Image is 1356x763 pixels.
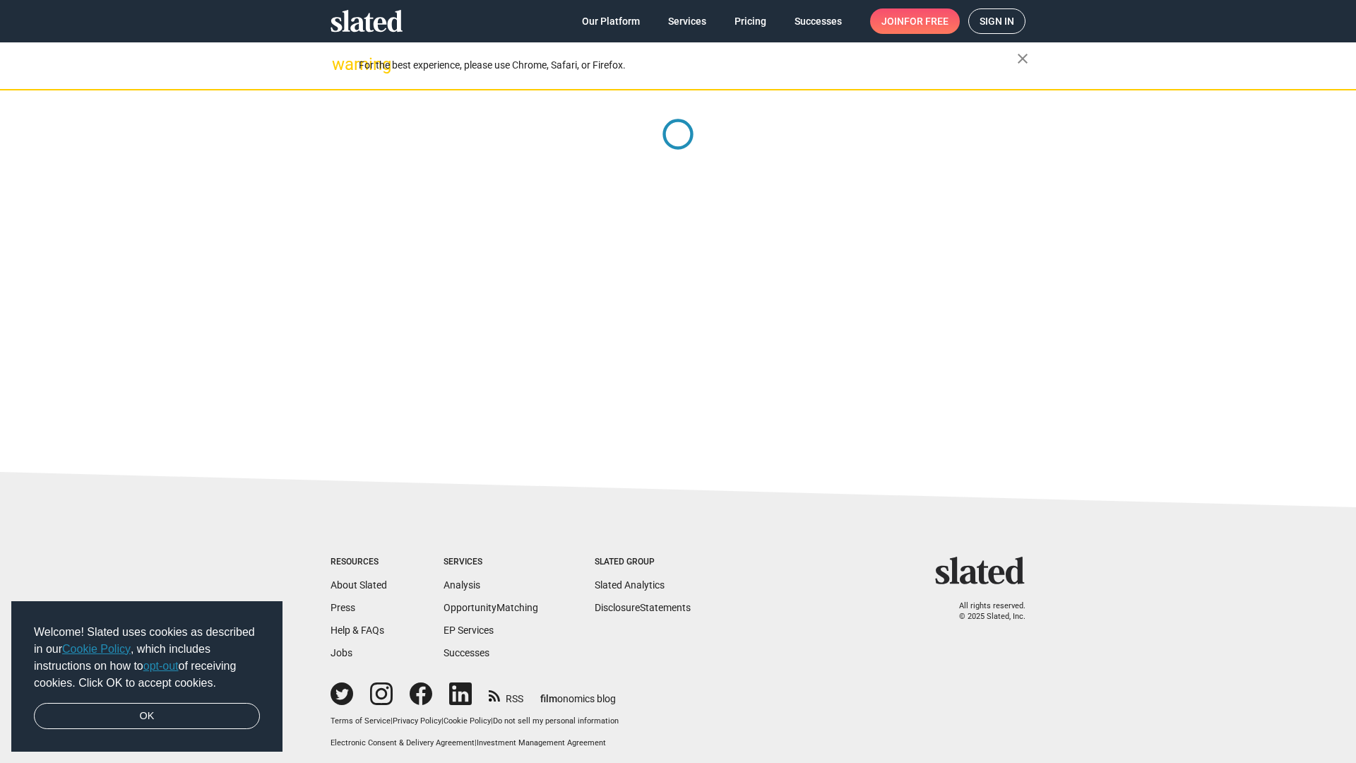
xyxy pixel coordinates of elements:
[1014,50,1031,67] mat-icon: close
[143,660,179,672] a: opt-out
[34,624,260,692] span: Welcome! Slated uses cookies as described in our , which includes instructions on how to of recei...
[657,8,718,34] a: Services
[783,8,853,34] a: Successes
[595,579,665,591] a: Slated Analytics
[331,625,384,636] a: Help & FAQs
[444,579,480,591] a: Analysis
[393,716,441,726] a: Privacy Policy
[444,647,489,658] a: Successes
[870,8,960,34] a: Joinfor free
[331,738,475,747] a: Electronic Consent & Delivery Agreement
[540,693,557,704] span: film
[331,602,355,613] a: Press
[968,8,1025,34] a: Sign in
[980,9,1014,33] span: Sign in
[331,579,387,591] a: About Slated
[359,56,1017,75] div: For the best experience, please use Chrome, Safari, or Firefox.
[444,557,538,568] div: Services
[489,684,523,706] a: RSS
[11,601,282,752] div: cookieconsent
[881,8,948,34] span: Join
[331,557,387,568] div: Resources
[391,716,393,726] span: |
[332,56,349,73] mat-icon: warning
[582,8,640,34] span: Our Platform
[668,8,706,34] span: Services
[734,8,766,34] span: Pricing
[723,8,778,34] a: Pricing
[331,647,352,658] a: Jobs
[595,602,691,613] a: DisclosureStatements
[595,557,691,568] div: Slated Group
[475,738,477,747] span: |
[444,716,491,726] a: Cookie Policy
[904,8,948,34] span: for free
[444,602,538,613] a: OpportunityMatching
[62,643,131,655] a: Cookie Policy
[571,8,651,34] a: Our Platform
[444,625,494,636] a: EP Services
[944,601,1025,622] p: All rights reserved. © 2025 Slated, Inc.
[477,738,606,747] a: Investment Management Agreement
[795,8,842,34] span: Successes
[331,716,391,726] a: Terms of Service
[491,716,493,726] span: |
[441,716,444,726] span: |
[540,681,616,706] a: filmonomics blog
[493,716,619,727] button: Do not sell my personal information
[34,703,260,730] a: dismiss cookie message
